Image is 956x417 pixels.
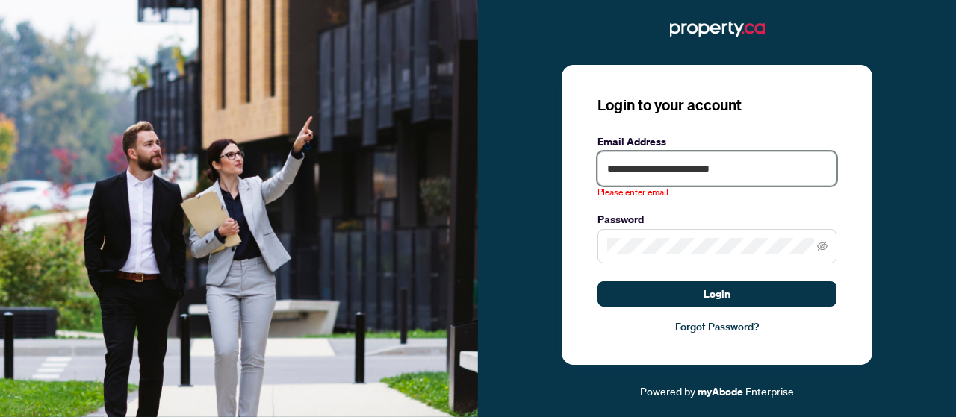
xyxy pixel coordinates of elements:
img: ma-logo [670,17,765,41]
h3: Login to your account [597,95,836,116]
span: Powered by [640,384,695,398]
span: eye-invisible [817,241,828,251]
a: Forgot Password? [597,319,836,335]
span: Login [704,282,730,306]
label: Password [597,211,836,228]
span: Enterprise [745,384,794,398]
a: myAbode [698,383,743,400]
label: Email Address [597,134,836,150]
span: Please enter email [597,186,668,200]
button: Login [597,281,836,307]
